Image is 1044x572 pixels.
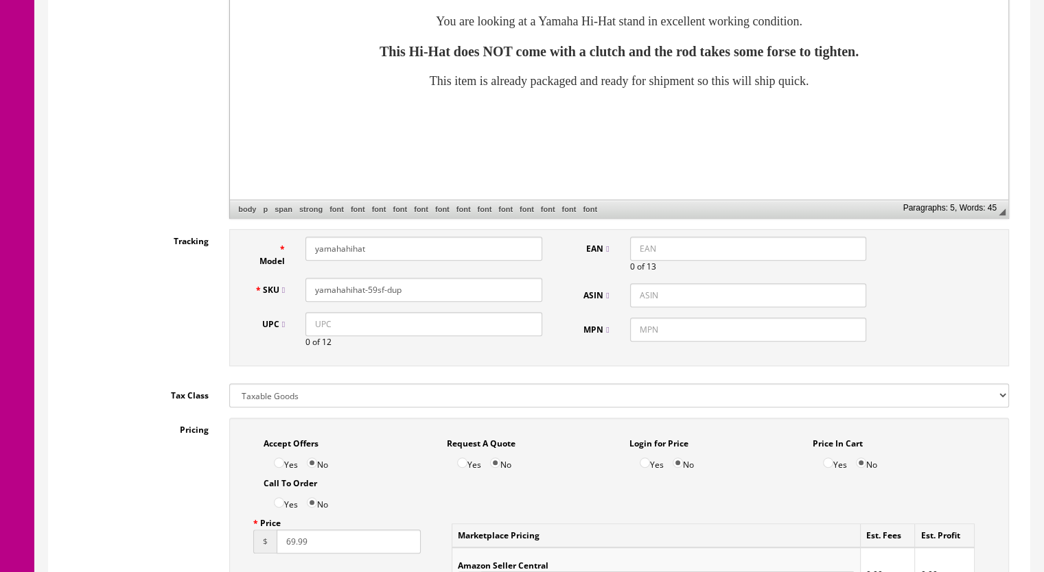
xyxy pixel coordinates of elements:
[312,336,332,348] span: of 12
[264,431,318,450] label: Accept Offers
[538,203,558,215] a: font element
[305,336,310,348] span: 0
[150,119,629,134] font: This Hi-Hat does NOT come with a clutch and the rod takes some forse to tighten .
[348,203,368,215] a: font element
[307,457,317,468] input: No
[586,243,609,254] span: EAN
[307,450,328,471] label: No
[305,237,542,261] input: Model
[307,497,317,508] input: No
[490,450,511,471] label: No
[454,203,474,215] a: font element
[856,457,866,468] input: No
[903,203,997,213] div: Statistics
[496,203,515,215] a: font element
[856,450,877,471] label: No
[630,237,867,261] input: EAN
[244,237,295,267] label: Model
[640,457,650,468] input: Yes
[274,490,298,511] label: Yes
[307,490,328,511] label: No
[285,19,494,43] strong: Yamaha Hi-Hat Stand
[305,278,542,302] input: SKU
[637,261,656,272] span: of 13
[432,203,452,215] a: font element
[447,431,515,450] label: Request A Quote
[517,203,537,215] a: font element
[673,450,694,471] label: No
[260,203,270,215] a: p element
[390,203,410,215] a: font element
[262,318,285,330] span: UPC
[640,450,664,471] label: Yes
[59,418,219,436] label: Pricing
[59,383,219,402] label: Tax Class
[673,457,683,468] input: No
[630,261,635,272] span: 0
[580,203,600,215] a: font element
[297,203,325,215] a: strong element
[630,318,867,342] input: MPN
[206,89,572,103] font: You are looking at a Yamaha Hi-Hat stand in excellent working condition.
[452,524,861,548] td: Marketplace Pricing
[327,203,347,215] a: font element
[823,450,847,471] label: Yes
[305,312,542,336] input: UPC
[823,457,833,468] input: Yes
[274,497,284,508] input: Yes
[490,457,500,468] input: No
[903,203,997,213] span: Paragraphs: 5, Words: 45
[263,284,285,296] span: SKU
[235,203,259,215] a: body element
[457,450,481,471] label: Yes
[915,524,975,548] td: Est. Profit
[274,457,284,468] input: Yes
[583,289,609,301] span: ASIN
[474,203,494,215] a: font element
[630,283,867,307] input: ASIN
[629,431,688,450] label: Login for Price
[458,553,548,571] label: Amazon Seller Central
[274,450,298,471] label: Yes
[583,324,609,335] span: MPN
[999,208,1006,215] span: Resize
[813,431,863,450] label: Price In Cart
[253,511,281,529] label: Price
[861,524,915,548] td: Est. Fees
[457,457,467,468] input: Yes
[59,229,219,248] label: Tracking
[369,203,389,215] a: font element
[559,203,579,215] a: font element
[264,471,317,490] label: Call To Order
[411,203,431,215] a: font element
[253,529,277,553] span: $
[200,149,579,163] font: This item is already packaged and ready for shipment so this will ship quick.
[277,529,421,553] input: This should be a number with up to 2 decimal places.
[272,203,295,215] a: span element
